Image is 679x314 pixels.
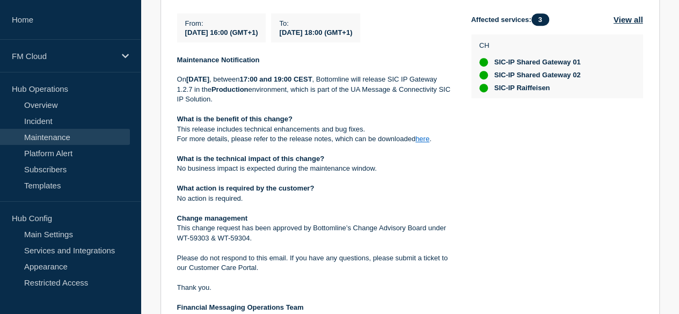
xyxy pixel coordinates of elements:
[177,253,454,273] p: Please do not respond to this email. If you have any questions, please submit a ticket to our Cus...
[177,164,454,173] p: No business impact is expected during the maintenance window.
[177,115,293,123] strong: What is the benefit of this change?
[177,194,454,203] p: No action is required.
[279,28,352,36] span: [DATE] 18:00 (GMT+1)
[415,135,429,143] a: here
[479,71,488,79] div: up
[177,214,247,222] strong: Change management
[494,58,581,67] span: SIC-IP Shared Gateway 01
[177,75,454,104] p: On , between , Bottomline will release SIC IP Gateway 1.2.7 in the environment, which is part of ...
[494,84,550,92] span: SIC-IP Raiffeisen
[614,13,643,26] button: View all
[177,184,315,192] strong: What action is required by the customer?
[177,134,454,144] p: For more details, please refer to the release notes, which can be downloaded .
[177,155,325,163] strong: What is the technical impact of this change?
[479,58,488,67] div: up
[479,41,581,49] p: CH
[177,125,454,134] p: This release includes technical enhancements and bug fixes.
[471,13,554,26] span: Affected services:
[531,13,549,26] span: 3
[177,223,454,243] p: This change request has been approved by Bottomline’s Change Advisory Board under WT-59303 & WT-5...
[177,303,304,311] strong: Financial Messaging Operations Team
[186,75,209,83] strong: [DATE]
[239,75,312,83] strong: 17:00 and 19:00 CEST
[185,28,258,36] span: [DATE] 16:00 (GMT+1)
[177,283,454,293] p: Thank you.
[185,19,258,27] p: From :
[479,84,488,92] div: up
[211,85,249,93] strong: Production
[177,56,260,64] strong: Maintenance Notification
[12,52,115,61] p: FM Cloud
[494,71,581,79] span: SIC-IP Shared Gateway 02
[279,19,352,27] p: To :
